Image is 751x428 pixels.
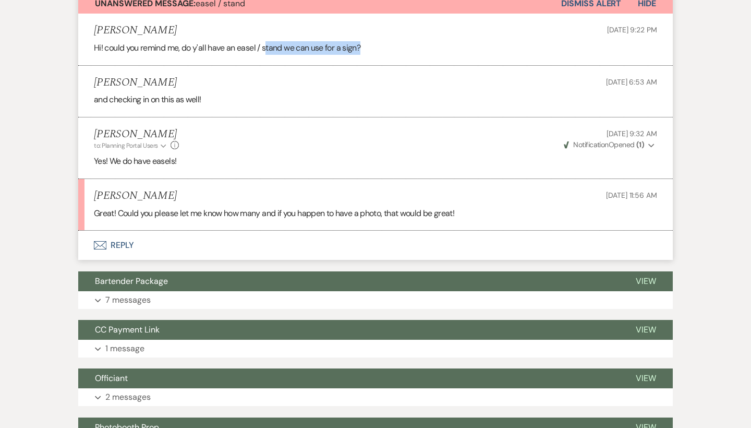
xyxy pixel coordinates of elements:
[573,140,608,149] span: Notification
[94,41,657,55] p: Hi! could you remind me, do y'all have an easel / stand we can use for a sign?
[78,368,619,388] button: Officiant
[105,342,144,355] p: 1 message
[636,324,656,335] span: View
[78,340,673,358] button: 1 message
[94,141,158,150] span: to: Planning Portal Users
[607,25,657,34] span: [DATE] 9:22 PM
[105,390,151,404] p: 2 messages
[94,207,657,220] p: Great! Could you please let me know how many and if you happen to have a photo, that would be great!
[606,77,657,87] span: [DATE] 6:53 AM
[606,191,657,200] span: [DATE] 11:56 AM
[105,293,151,307] p: 7 messages
[95,324,160,335] span: CC Payment Link
[78,388,673,406] button: 2 messages
[607,129,657,138] span: [DATE] 9:32 AM
[94,128,179,141] h5: [PERSON_NAME]
[94,189,177,203] h5: [PERSON_NAME]
[78,271,619,291] button: Bartender Package
[94,24,177,37] h5: [PERSON_NAME]
[95,276,168,287] span: Bartender Package
[562,139,657,150] button: NotificationOpened (1)
[78,320,619,340] button: CC Payment Link
[636,373,656,384] span: View
[619,368,673,388] button: View
[636,276,656,287] span: View
[78,231,673,260] button: Reply
[619,320,673,340] button: View
[94,141,168,150] button: to: Planning Portal Users
[94,93,657,106] p: and checking in on this as well!
[94,154,657,168] p: Yes! We do have easels!
[636,140,644,149] strong: ( 1 )
[95,373,128,384] span: Officiant
[78,291,673,309] button: 7 messages
[619,271,673,291] button: View
[564,140,644,149] span: Opened
[94,76,177,89] h5: [PERSON_NAME]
